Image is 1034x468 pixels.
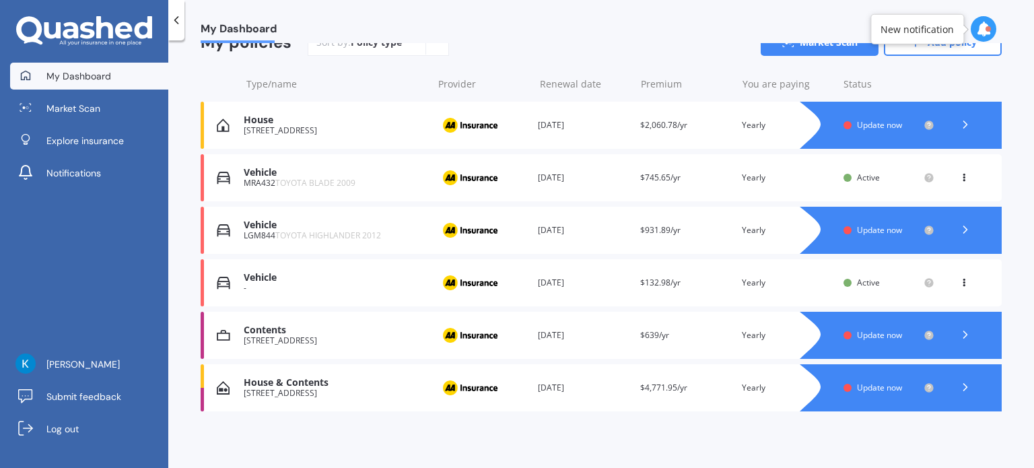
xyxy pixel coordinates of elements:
div: [DATE] [538,381,629,395]
div: Contents [244,325,425,336]
span: $745.65/yr [640,172,681,183]
img: Vehicle [217,171,230,185]
a: My Dashboard [10,63,168,90]
div: House [244,114,425,126]
div: House & Contents [244,377,425,389]
span: Update now [857,382,902,393]
div: Yearly [742,381,833,395]
div: Yearly [742,119,833,132]
div: Renewal date [540,77,631,91]
span: Update now [857,329,902,341]
div: Vehicle [244,167,425,178]
span: Log out [46,422,79,436]
div: LGM844 [244,231,425,240]
div: [STREET_ADDRESS] [244,126,425,135]
img: House [217,119,230,132]
div: Type/name [246,77,427,91]
div: [DATE] [538,329,629,342]
img: AA [436,112,504,138]
img: Contents [217,329,230,342]
span: TOYOTA HIGHLANDER 2012 [275,230,381,241]
img: AATXAJzm4jiOueYDbBJlR7ajxPoQ8DXsX0qOlNxVjG04=s96-c [15,354,36,374]
span: TOYOTA BLADE 2009 [275,177,355,189]
div: Yearly [742,171,833,185]
img: Vehicle [217,224,230,237]
a: Market Scan [10,95,168,122]
a: [PERSON_NAME] [10,351,168,378]
img: AA [436,218,504,243]
div: Premium [641,77,732,91]
span: Update now [857,119,902,131]
img: AA [436,375,504,401]
a: Log out [10,415,168,442]
div: MRA432 [244,178,425,188]
div: My policies [201,33,291,53]
div: Yearly [742,224,833,237]
a: Submit feedback [10,383,168,410]
div: Provider [438,77,529,91]
span: Submit feedback [46,390,121,403]
img: AA [436,165,504,191]
div: [STREET_ADDRESS] [244,389,425,398]
div: You are paying [743,77,833,91]
span: Explore insurance [46,134,124,147]
div: Vehicle [244,272,425,283]
a: Explore insurance [10,127,168,154]
div: [DATE] [538,171,629,185]
span: $132.98/yr [640,277,681,288]
div: New notification [881,22,954,36]
a: Notifications [10,160,168,187]
div: [STREET_ADDRESS] [244,336,425,345]
div: [DATE] [538,276,629,290]
span: $931.89/yr [640,224,681,236]
div: Yearly [742,276,833,290]
div: - [244,283,425,293]
span: $2,060.78/yr [640,119,687,131]
img: AA [436,270,504,296]
img: AA [436,323,504,348]
span: [PERSON_NAME] [46,358,120,371]
span: My Dashboard [201,22,277,40]
span: My Dashboard [46,69,111,83]
span: $639/yr [640,329,669,341]
img: Vehicle [217,276,230,290]
div: [DATE] [538,224,629,237]
div: [DATE] [538,119,629,132]
img: House & Contents [217,381,230,395]
span: Active [857,277,880,288]
span: $4,771.95/yr [640,382,687,393]
div: Yearly [742,329,833,342]
span: Notifications [46,166,101,180]
div: Vehicle [244,220,425,231]
span: Market Scan [46,102,100,115]
span: Active [857,172,880,183]
span: Update now [857,224,902,236]
div: Status [843,77,934,91]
